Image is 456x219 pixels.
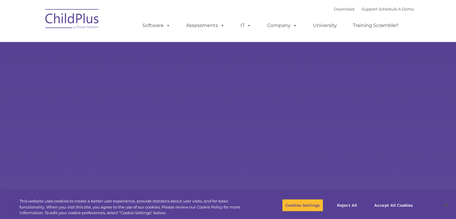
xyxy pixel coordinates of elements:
a: Training Scramble!! [347,19,404,31]
div: This website uses cookies to create a better user experience, provide statistics about user visit... [19,198,251,216]
a: University [307,19,343,31]
a: Company [261,19,303,31]
font: | [334,7,414,11]
button: Close [440,199,453,212]
a: Schedule A Demo [379,7,414,11]
button: Accept All Cookies [371,199,416,211]
a: Support [362,7,377,11]
button: Reject All [328,199,366,211]
a: Download [334,7,354,11]
a: IT [234,19,257,31]
img: ChildPlus by Procare Solutions [42,5,102,35]
a: Software [136,19,176,31]
button: Cookies Settings [282,199,323,211]
a: Assessments [180,19,231,31]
